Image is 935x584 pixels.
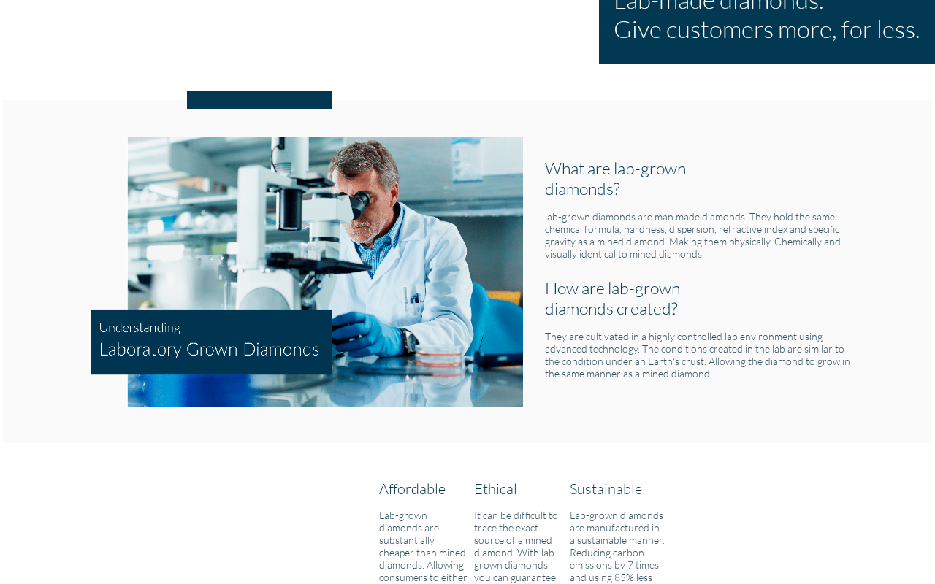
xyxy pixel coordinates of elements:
h3: Affordable [379,480,474,497]
h6: They are cultivated in a highly controlled lab environment using advanced technology. The conditi... [545,330,855,380]
h3: Sustainable [570,480,665,497]
h3: Ethical [474,480,569,497]
iframe: Drift Widget Chat Controller [862,511,917,566]
img: laboratory [80,137,523,406]
h2: How are lab-grown diamonds created? [545,277,701,318]
h6: lab-grown diamonds are man made diamonds. They hold the same chemical formula, hardness, dispersi... [545,210,855,260]
h2: What are lab-grown diamonds? [545,158,701,199]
